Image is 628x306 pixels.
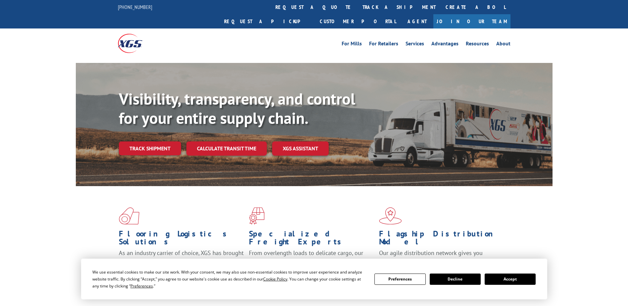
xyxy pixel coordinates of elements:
a: Join Our Team [433,14,510,28]
h1: Flagship Distribution Model [379,230,504,249]
a: [PHONE_NUMBER] [118,4,152,10]
a: Track shipment [119,141,181,155]
h1: Specialized Freight Experts [249,230,374,249]
a: XGS ASSISTANT [272,141,329,156]
a: About [496,41,510,48]
span: Cookie Policy [263,276,287,282]
a: Advantages [431,41,459,48]
div: We use essential cookies to make our site work. With your consent, we may also use non-essential ... [92,269,366,289]
a: For Retailers [369,41,398,48]
img: xgs-icon-flagship-distribution-model-red [379,207,402,225]
div: Cookie Consent Prompt [81,259,547,299]
span: Preferences [130,283,153,289]
a: Request a pickup [219,14,315,28]
a: Resources [466,41,489,48]
a: Customer Portal [315,14,401,28]
img: xgs-icon-total-supply-chain-intelligence-red [119,207,139,225]
h1: Flooring Logistics Solutions [119,230,244,249]
button: Preferences [374,274,425,285]
img: xgs-icon-focused-on-flooring-red [249,207,265,225]
a: Calculate transit time [186,141,267,156]
span: As an industry carrier of choice, XGS has brought innovation and dedication to flooring logistics... [119,249,244,273]
a: Agent [401,14,433,28]
a: Services [406,41,424,48]
a: For Mills [342,41,362,48]
span: Our agile distribution network gives you nationwide inventory management on demand. [379,249,501,265]
p: From overlength loads to delicate cargo, our experienced staff knows the best way to move your fr... [249,249,374,279]
button: Decline [430,274,481,285]
button: Accept [485,274,536,285]
b: Visibility, transparency, and control for your entire supply chain. [119,88,355,128]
